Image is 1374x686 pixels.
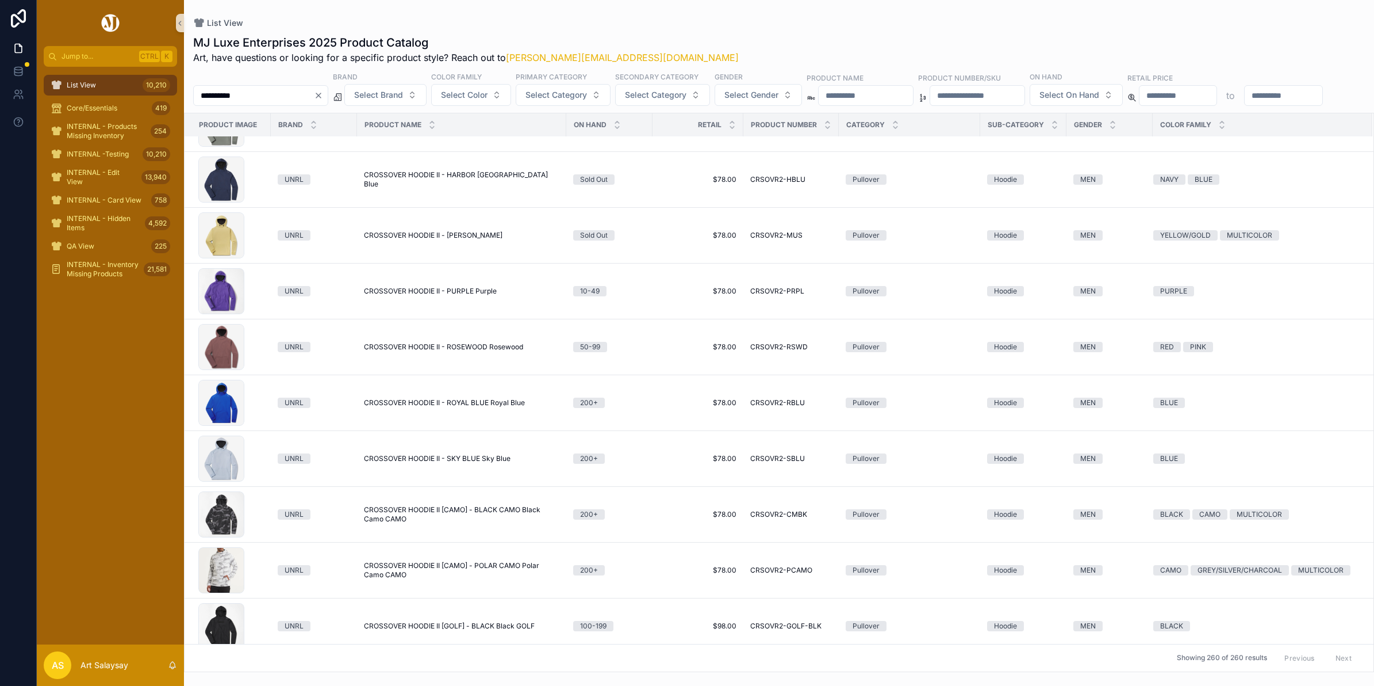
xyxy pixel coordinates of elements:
a: $78.00 [659,231,736,240]
a: INTERNAL - Inventory Missing Products21,581 [44,259,177,280]
a: Hoodie [987,453,1060,464]
a: INTERNAL - Hidden Items4,592 [44,213,177,234]
div: BLUE [1195,174,1212,185]
div: Hoodie [994,286,1017,296]
button: Select Button [715,84,802,106]
a: Pullover [846,621,973,631]
a: $78.00 [659,566,736,575]
div: Pullover [853,453,880,464]
a: INTERNAL - Edit View13,940 [44,167,177,188]
label: Color Family [431,71,482,82]
div: MEN [1080,621,1096,631]
div: BLACK [1160,621,1183,631]
span: Gender [1074,120,1102,129]
a: MEN [1073,230,1146,241]
div: MULTICOLOR [1237,509,1282,520]
label: Product Number/SKU [918,73,1001,83]
span: K [162,52,171,61]
label: Gender [715,71,743,82]
div: 21,581 [144,262,170,276]
div: Sold Out [580,230,608,241]
div: MEN [1080,342,1096,352]
span: CRSOVR2-SBLU [750,454,805,463]
h1: MJ Luxe Enterprises 2025 Product Catalog [193,35,739,51]
a: $78.00 [659,398,736,407]
span: CROSSOVER HOODIE II - PURPLE Purple [364,287,497,296]
a: REDPINK [1153,342,1358,352]
span: Category [846,120,885,129]
span: CRSOVR2-MUS [750,231,803,240]
div: CAMO [1160,565,1181,576]
a: UNRL [278,286,350,296]
span: INTERNAL -Testing [67,150,129,159]
a: Hoodie [987,286,1060,296]
div: MEN [1080,174,1096,185]
a: $98.00 [659,622,736,631]
span: Select Brand [354,89,403,101]
a: 100-199 [573,621,646,631]
a: BLACK [1153,621,1358,631]
a: $78.00 [659,454,736,463]
span: CRSOVR2-CMBK [750,510,807,519]
span: Select Gender [724,89,778,101]
span: Jump to... [62,52,135,61]
a: Hoodie [987,174,1060,185]
a: MEN [1073,565,1146,576]
a: UNRL [278,230,350,241]
div: MEN [1080,453,1096,464]
a: YELLOW/GOLDMULTICOLOR [1153,230,1358,241]
span: $78.00 [659,287,736,296]
span: INTERNAL - Products Missing Inventory [67,122,146,140]
p: to [1226,89,1235,102]
label: Brand [333,71,358,82]
div: UNRL [285,230,304,241]
a: CRSOVR2-MUS [750,231,832,240]
a: CROSSOVER HOODIE II [CAMO] - BLACK CAMO Black Camo CAMO [364,505,559,524]
div: scrollable content [37,67,184,295]
span: Ctrl [139,51,160,62]
div: Hoodie [994,398,1017,408]
a: Hoodie [987,509,1060,520]
a: $78.00 [659,175,736,184]
div: 10,210 [143,78,170,92]
a: [PERSON_NAME][EMAIL_ADDRESS][DOMAIN_NAME] [506,52,739,63]
div: GREY/SILVER/CHARCOAL [1198,565,1282,576]
span: Product Name [364,120,421,129]
span: INTERNAL - Edit View [67,168,137,186]
a: CAMOGREY/SILVER/CHARCOALMULTICOLOR [1153,565,1358,576]
span: INTERNAL - Inventory Missing Products [67,260,139,279]
a: Core/Essentials419 [44,98,177,119]
span: CROSSOVER HOODIE II - [PERSON_NAME] [364,231,502,240]
div: 10,210 [143,147,170,161]
a: CRSOVR2-RSWD [750,342,832,352]
div: Pullover [853,398,880,408]
div: Hoodie [994,565,1017,576]
a: List View [193,17,243,29]
span: Select Category [625,89,686,101]
a: Pullover [846,286,973,296]
a: Hoodie [987,342,1060,352]
div: Hoodie [994,453,1017,464]
div: 13,940 [141,170,170,184]
img: App logo [99,14,121,32]
span: QA View [67,242,94,251]
div: CAMO [1199,509,1221,520]
span: CROSSOVER HOODIE II - ROSEWOOD Rosewood [364,342,523,352]
a: Pullover [846,230,973,241]
div: 419 [152,101,170,115]
a: CRSOVR2-GOLF-BLK [750,622,832,631]
a: UNRL [278,398,350,408]
button: Jump to...CtrlK [44,46,177,67]
span: CRSOVR2-GOLF-BLK [750,622,822,631]
a: $78.00 [659,342,736,352]
a: Pullover [846,398,973,408]
div: 254 [151,124,170,138]
div: BLUE [1160,453,1178,464]
span: Brand [278,120,303,129]
a: Pullover [846,174,973,185]
div: MEN [1080,509,1096,520]
a: CRSOVR2-HBLU [750,175,832,184]
a: MEN [1073,509,1146,520]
